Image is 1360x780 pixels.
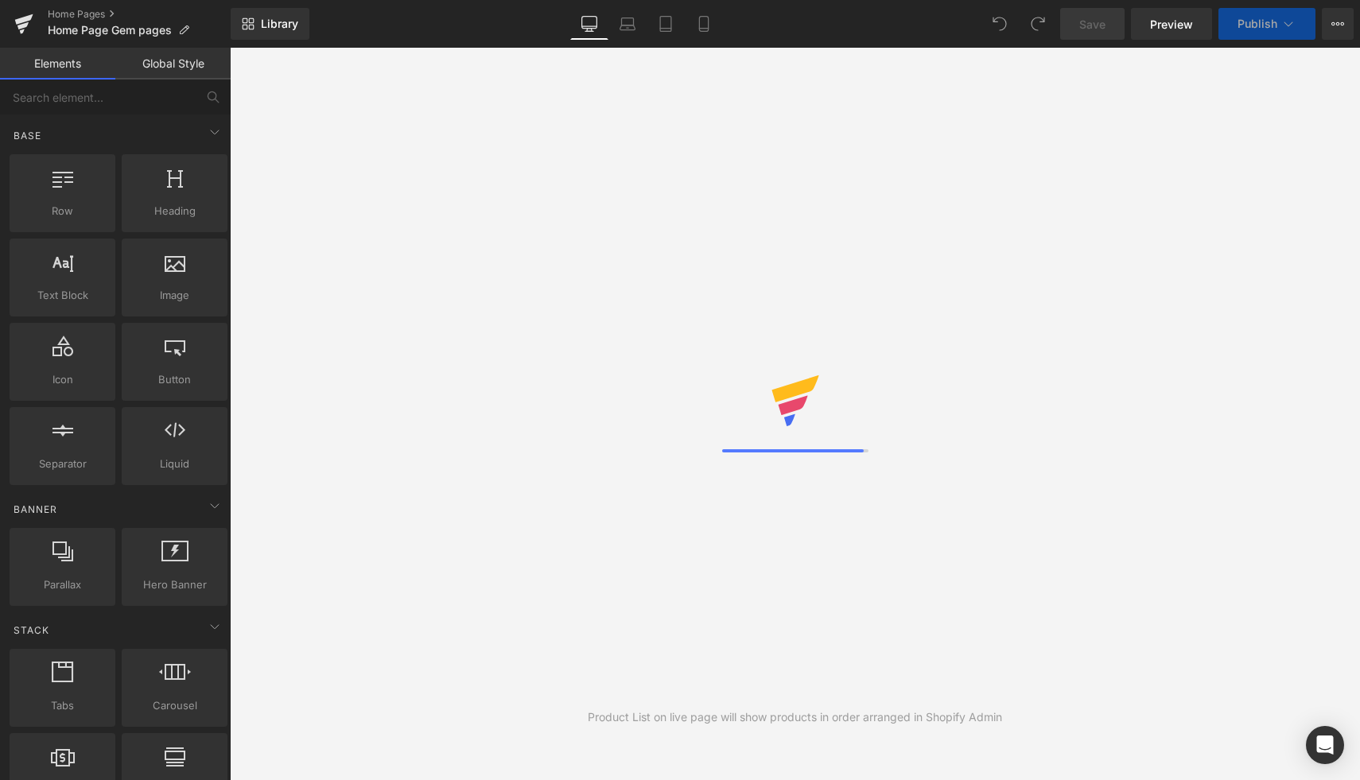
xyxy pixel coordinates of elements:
a: New Library [231,8,309,40]
span: Publish [1238,17,1277,30]
span: Liquid [126,456,223,472]
span: Stack [12,623,51,638]
span: Save [1079,16,1105,33]
a: Desktop [570,8,608,40]
span: Preview [1150,16,1193,33]
button: Publish [1218,8,1315,40]
span: Parallax [14,576,111,593]
span: Banner [12,502,59,517]
span: Separator [14,456,111,472]
span: Home Page Gem pages [48,24,172,37]
a: Mobile [685,8,723,40]
span: Icon [14,371,111,388]
a: Global Style [115,48,231,80]
a: Tablet [647,8,685,40]
span: Row [14,203,111,219]
span: Hero Banner [126,576,223,593]
span: Image [126,287,223,304]
a: Preview [1131,8,1212,40]
button: Undo [984,8,1016,40]
a: Laptop [608,8,647,40]
button: Redo [1022,8,1054,40]
div: Product List on live page will show products in order arranged in Shopify Admin [588,708,1002,726]
div: Open Intercom Messenger [1306,726,1344,764]
span: Heading [126,203,223,219]
span: Tabs [14,697,111,714]
span: Button [126,371,223,388]
span: Library [261,17,298,31]
span: Text Block [14,287,111,304]
a: Home Pages [48,8,231,21]
span: Carousel [126,697,223,714]
button: More [1322,8,1354,40]
span: Base [12,128,43,143]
